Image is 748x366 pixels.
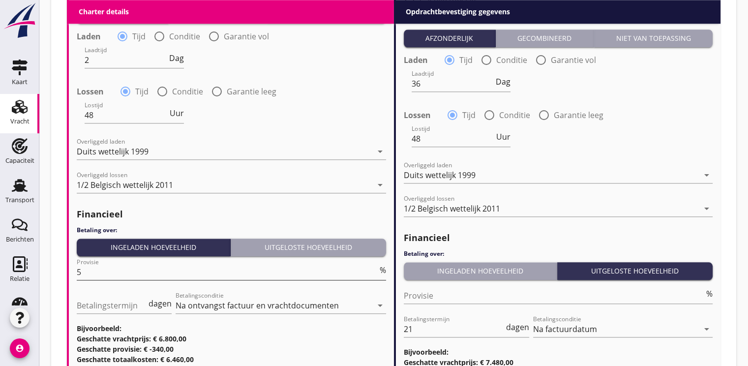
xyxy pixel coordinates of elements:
label: Tijd [132,31,146,41]
div: Relatie [10,275,30,282]
div: Kaart [12,79,28,85]
div: 1/2 Belgisch wettelijk 2011 [404,204,500,213]
div: Na factuurdatum [533,325,597,334]
label: Tijd [459,55,473,65]
label: Conditie [499,110,530,120]
label: Conditie [496,55,527,65]
div: Ingeladen hoeveelheid [81,242,226,252]
div: Vracht [10,118,30,124]
h3: Geschatte vrachtprijs: € 6.800,00 [77,334,386,344]
i: arrow_drop_down [374,300,386,311]
input: Betalingstermijn [77,298,147,313]
div: Berichten [6,236,34,243]
label: Conditie [169,31,200,41]
label: Tijd [135,87,149,96]
strong: Laden [77,31,101,41]
div: dagen [504,323,529,331]
div: Transport [5,197,34,203]
button: Gecombineerd [496,30,594,47]
div: Duits wettelijk 1999 [404,171,476,180]
h4: Betaling over: [404,249,713,258]
span: Dag [496,78,510,86]
div: Ingeladen hoeveelheid [408,266,553,276]
input: Lostijd [85,107,168,123]
input: Provisie [404,288,705,304]
label: Conditie [172,87,203,96]
button: Ingeladen hoeveelheid [77,239,231,256]
label: Garantie vol [551,55,596,65]
h3: Bijvoorbeeld: [404,347,713,357]
div: Afzonderlijk [408,33,491,43]
h4: Betaling over: [77,226,386,235]
input: Laadtijd [412,76,494,91]
label: Garantie vol [224,31,269,41]
div: 1/2 Belgisch wettelijk 2011 [77,181,173,189]
i: arrow_drop_down [374,146,386,157]
label: Tijd [462,110,476,120]
h3: Geschatte totaalkosten: € 6.460,00 [77,354,386,365]
h2: Financieel [77,208,386,221]
img: logo-small.a267ee39.svg [2,2,37,39]
button: Ingeladen hoeveelheid [404,262,558,280]
strong: Lossen [404,110,431,120]
input: Betalingstermijn [404,321,505,337]
div: Na ontvangst factuur en vrachtdocumenten [176,301,339,310]
button: Niet van toepassing [267,6,386,24]
input: Lostijd [412,131,495,147]
span: Dag [169,54,184,62]
button: Uitgeloste hoeveelheid [557,262,713,280]
div: Afzonderlijk [81,9,164,20]
div: Uitgeloste hoeveelheid [561,266,709,276]
div: Duits wettelijk 1999 [77,147,149,156]
button: Niet van toepassing [594,30,713,47]
strong: Laden [404,55,428,65]
div: Capaciteit [5,157,34,164]
div: dagen [147,300,172,307]
div: Gecombineerd [500,33,590,43]
i: arrow_drop_down [701,203,713,214]
button: Uitgeloste hoeveelheid [231,239,386,256]
button: Afzonderlijk [404,30,496,47]
span: Uur [496,133,510,141]
i: arrow_drop_down [701,323,713,335]
strong: Lossen [77,87,104,96]
i: arrow_drop_down [701,169,713,181]
label: Garantie leeg [554,110,603,120]
div: Niet van toepassing [271,9,382,20]
span: Uur [170,109,184,117]
div: % [704,290,713,298]
input: Laadtijd [85,52,167,68]
h2: Laad/los-condities [404,11,713,25]
button: Afzonderlijk [77,6,169,24]
input: Provisie [77,264,378,280]
button: Gecombineerd [169,6,267,24]
div: Niet van toepassing [598,33,709,43]
i: account_circle [10,338,30,358]
h3: Geschatte provisie: € -340,00 [77,344,386,354]
div: Uitgeloste hoeveelheid [235,242,382,252]
h2: Financieel [404,231,713,244]
div: Gecombineerd [173,9,263,20]
i: arrow_drop_down [374,179,386,191]
div: % [378,266,386,274]
h3: Bijvoorbeeld: [77,323,386,334]
label: Garantie leeg [227,87,276,96]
